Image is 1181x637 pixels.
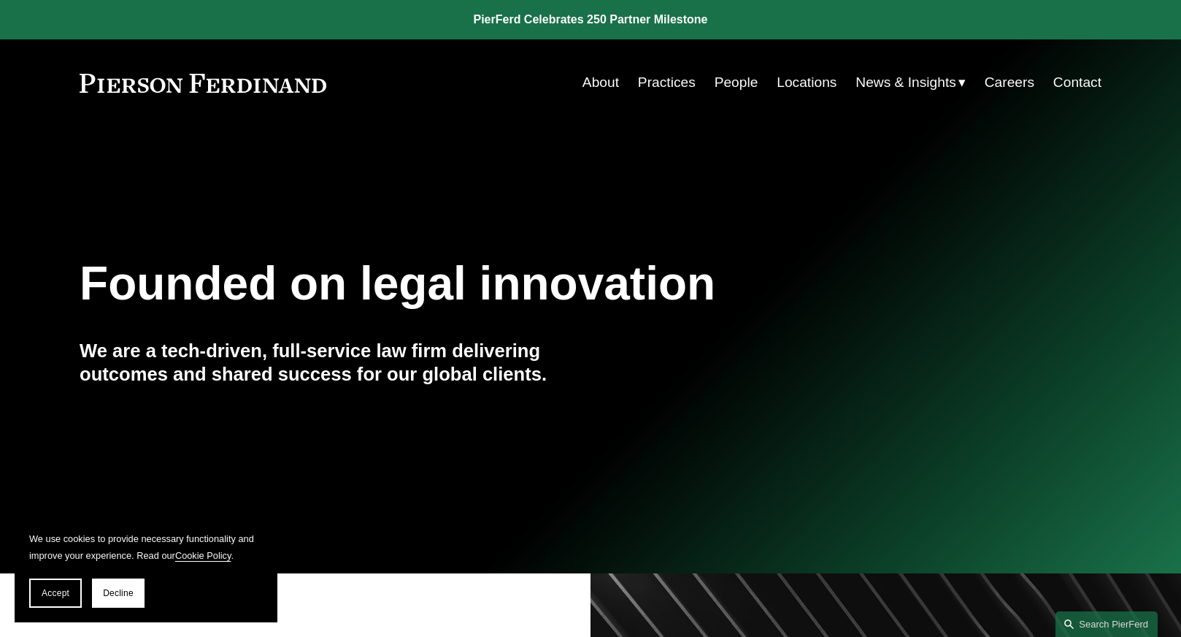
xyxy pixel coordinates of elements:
a: Practices [638,69,696,96]
span: Decline [103,588,134,598]
a: Search this site [1055,611,1158,637]
a: Contact [1053,69,1101,96]
a: Locations [777,69,836,96]
a: About [582,69,619,96]
section: Cookie banner [15,516,277,622]
button: Decline [92,579,145,608]
a: Careers [985,69,1034,96]
button: Accept [29,579,82,608]
span: News & Insights [855,70,956,96]
a: folder dropdown [855,69,966,96]
a: Cookie Policy [175,550,231,561]
h4: We are a tech-driven, full-service law firm delivering outcomes and shared success for our global... [80,339,590,386]
a: People [715,69,758,96]
span: Accept [42,588,69,598]
h1: Founded on legal innovation [80,257,931,310]
p: We use cookies to provide necessary functionality and improve your experience. Read our . [29,530,263,564]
